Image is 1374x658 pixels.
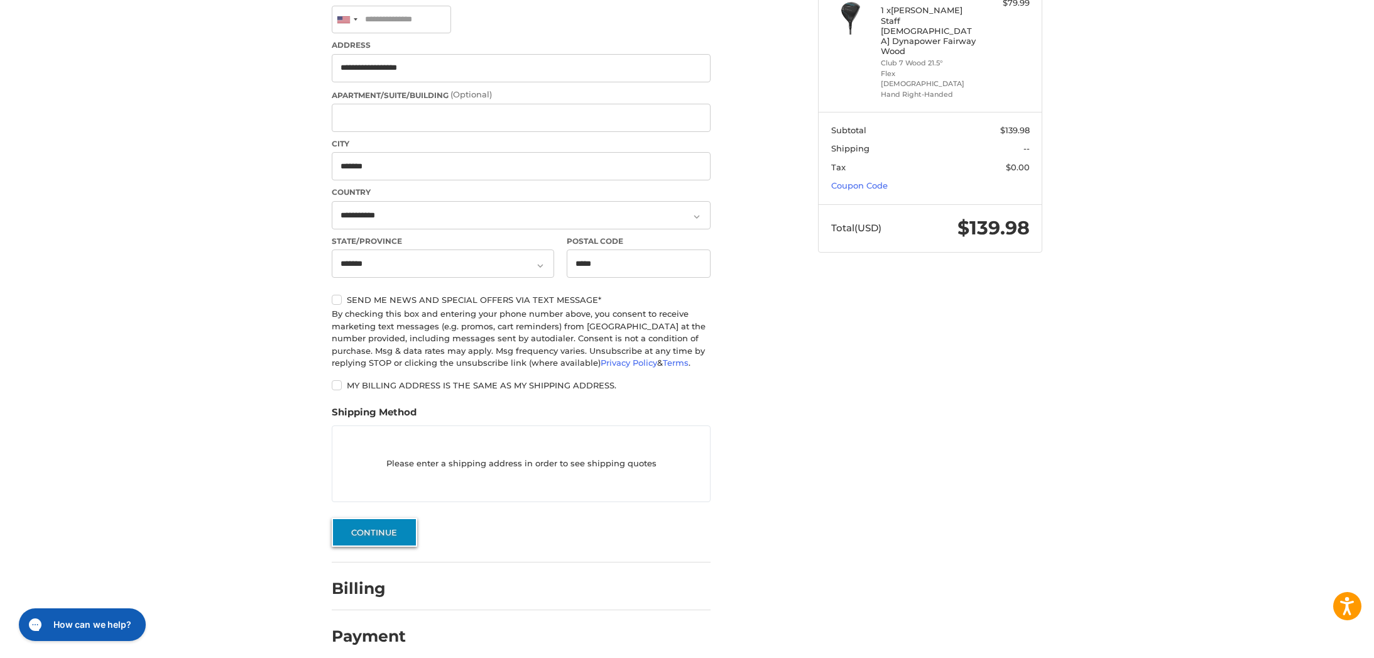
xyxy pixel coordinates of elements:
h2: Billing [332,579,405,598]
label: My billing address is the same as my shipping address. [332,380,711,390]
label: Country [332,187,711,198]
div: By checking this box and entering your phone number above, you consent to receive marketing text ... [332,308,711,370]
legend: Shipping Method [332,405,417,425]
li: Flex [DEMOGRAPHIC_DATA] [881,69,977,89]
h2: Payment [332,627,406,646]
span: Shipping [831,143,870,153]
button: Continue [332,518,417,547]
label: State/Province [332,236,554,247]
span: $0.00 [1006,162,1030,172]
span: Total (USD) [831,222,881,234]
li: Hand Right-Handed [881,89,977,100]
span: Tax [831,162,846,172]
h4: 1 x [PERSON_NAME] Staff [DEMOGRAPHIC_DATA] Dynapower Fairway Wood [881,5,977,56]
li: Club 7 Wood 21.5° [881,58,977,69]
label: Apartment/Suite/Building [332,89,711,101]
iframe: Gorgias live chat messenger [13,604,150,645]
a: Privacy Policy [601,358,657,368]
a: Coupon Code [831,180,888,190]
span: $139.98 [1000,125,1030,135]
span: Subtotal [831,125,866,135]
div: United States: +1 [332,6,361,33]
label: Address [332,40,711,51]
label: City [332,138,711,150]
label: Send me news and special offers via text message* [332,295,711,305]
a: Terms [663,358,689,368]
small: (Optional) [450,89,492,99]
label: Postal Code [567,236,711,247]
span: $139.98 [957,216,1030,239]
p: Please enter a shipping address in order to see shipping quotes [332,452,710,476]
span: -- [1023,143,1030,153]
